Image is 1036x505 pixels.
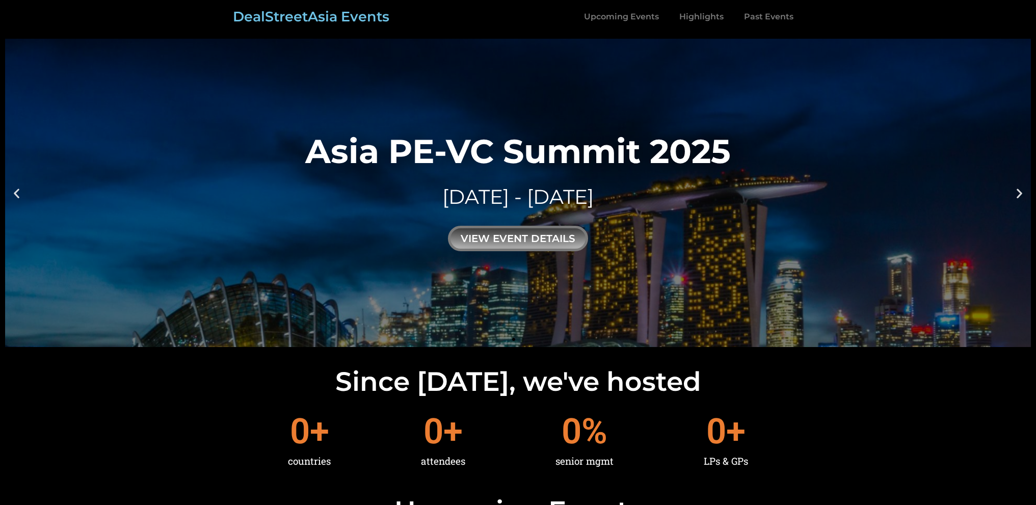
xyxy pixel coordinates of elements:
span: 0 [423,414,443,449]
div: senior mgmt [555,449,614,473]
a: DealStreetAsia Events [233,8,389,25]
div: Next slide [1013,187,1026,199]
h2: Since [DATE], we've hosted [5,368,1031,395]
span: Go to slide 2 [521,338,524,341]
div: Previous slide [10,187,23,199]
span: 0 [706,414,726,449]
a: Highlights [669,5,734,29]
div: LPs & GPs [704,449,748,473]
span: % [581,414,614,449]
div: countries [288,449,331,473]
a: Past Events [734,5,804,29]
a: Asia PE-VC Summit 2025[DATE] - [DATE]view event details [5,39,1031,347]
span: 0 [290,414,310,449]
span: + [310,414,331,449]
span: + [443,414,465,449]
span: Go to slide 1 [512,338,515,341]
div: [DATE] - [DATE] [305,183,731,211]
div: view event details [448,226,588,251]
a: Upcoming Events [574,5,669,29]
div: attendees [421,449,465,473]
span: 0 [562,414,581,449]
span: + [726,414,748,449]
div: Asia PE-VC Summit 2025 [305,135,731,168]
